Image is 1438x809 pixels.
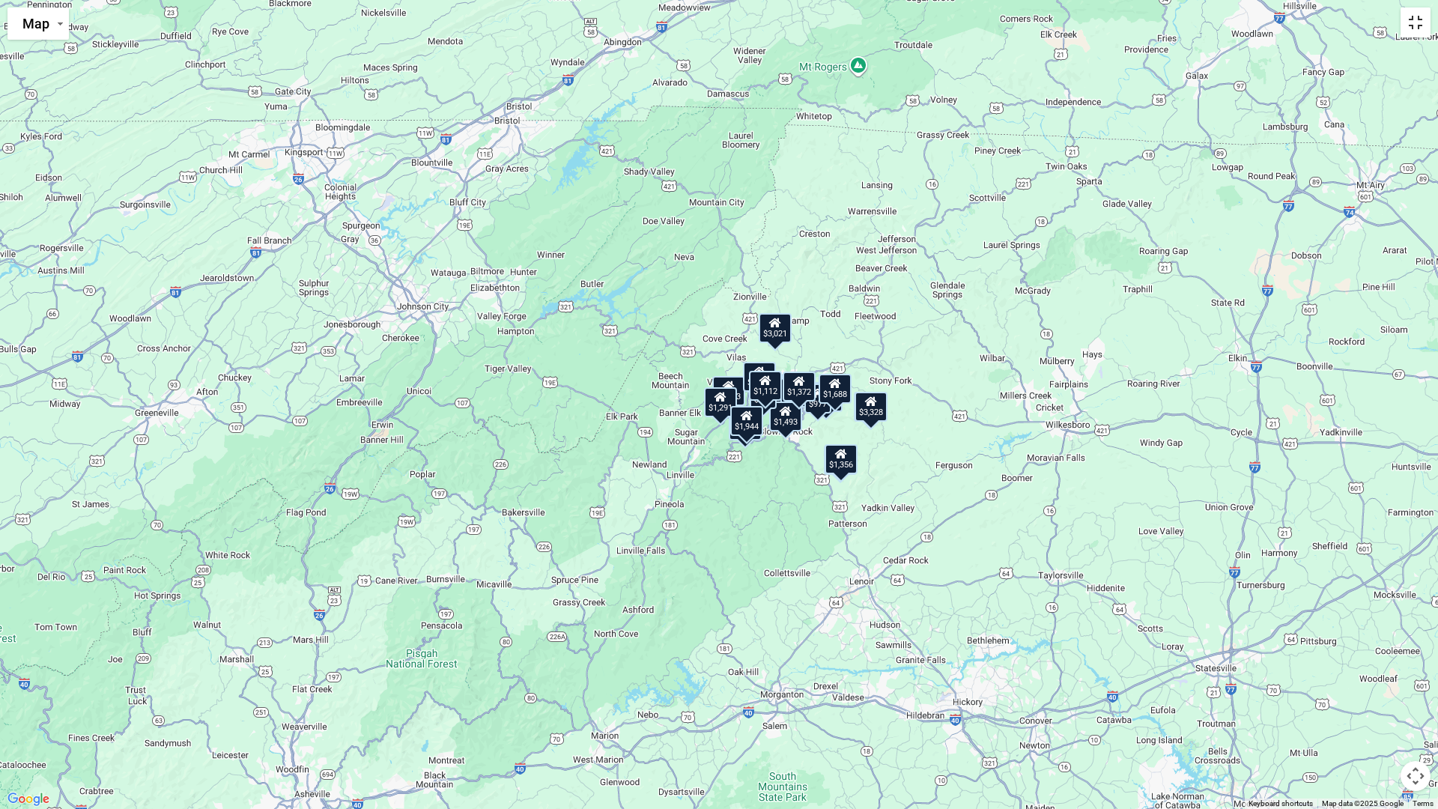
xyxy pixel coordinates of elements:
span: Map data ©2025 Google [1322,799,1404,808]
a: Terms [1413,799,1434,808]
div: $1,356 [825,444,858,474]
div: $1,688 [819,374,852,404]
div: $3,328 [855,392,888,422]
button: Keyboard shortcuts [1249,799,1313,809]
button: Map camera controls [1401,761,1431,791]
